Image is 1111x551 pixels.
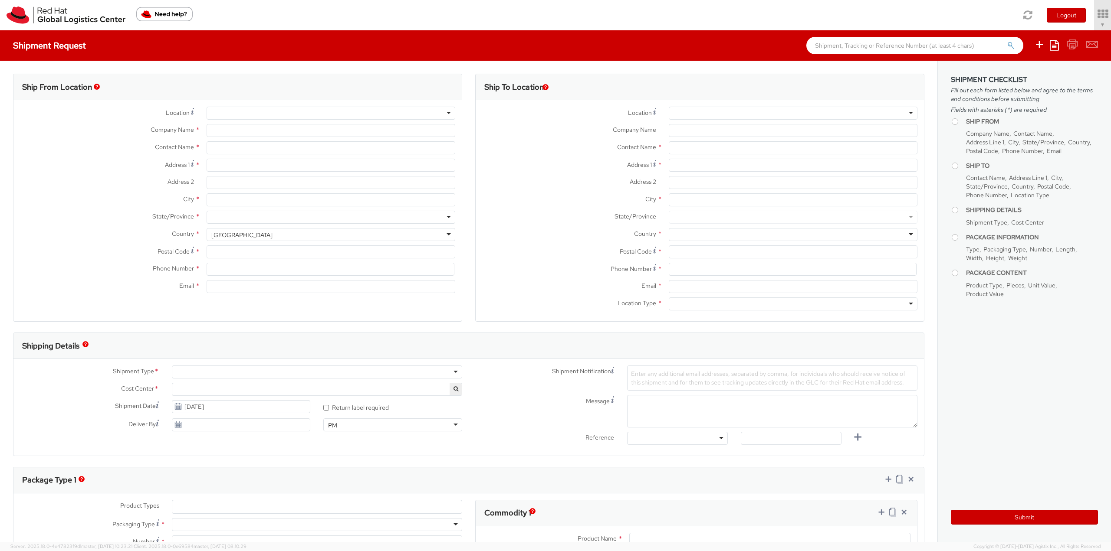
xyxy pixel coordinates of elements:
span: Copyright © [DATE]-[DATE] Agistix Inc., All Rights Reserved [973,543,1101,550]
span: Contact Name [155,143,194,151]
span: Address Line 1 [1009,174,1047,182]
span: Server: 2025.18.0-4e47823f9d1 [10,543,132,549]
span: Shipment Type [966,218,1007,226]
span: City [183,195,194,203]
span: Cost Center [1011,218,1044,226]
span: Number [1030,245,1052,253]
span: Width [966,254,982,262]
label: Return label required [323,402,390,412]
h3: Shipping Details [22,342,79,350]
h4: Shipping Details [966,207,1098,213]
span: Address 1 [627,161,652,169]
span: City [1008,138,1019,146]
span: Postal Code [1037,183,1069,190]
span: Client: 2025.18.0-0e69584 [134,543,247,549]
span: Fill out each form listed below and agree to the terms and conditions before submitting [951,86,1098,103]
span: Country [172,230,194,238]
div: PM [328,421,337,430]
span: Address 1 [165,161,190,169]
span: State/Province [615,212,656,220]
span: Postal Code [966,147,998,155]
span: Country [634,230,656,238]
h4: Shipment Request [13,41,86,50]
h3: Package Type 1 [22,476,76,484]
span: Product Value [966,290,1004,298]
span: Location [628,109,652,117]
span: Phone Number [611,265,652,273]
span: Shipment Notification [552,367,611,376]
span: Product Types [120,502,159,509]
span: Address 2 [630,178,656,186]
span: Postal Code [158,248,190,255]
button: Submit [951,510,1098,525]
input: Return label required [323,405,329,411]
span: Shipment Date [115,401,156,411]
span: Postal Code [620,248,652,255]
span: Packaging Type [983,245,1026,253]
span: State/Province [1022,138,1064,146]
span: ▼ [1100,21,1105,28]
span: Contact Name [617,143,656,151]
span: master, [DATE] 10:23:21 [81,543,132,549]
span: State/Province [152,212,194,220]
span: Location Type [1011,191,1049,199]
span: Company Name [151,126,194,134]
span: City [1051,174,1062,182]
span: Phone Number [153,264,194,272]
span: Fields with asterisks (*) are required [951,105,1098,114]
span: Email [179,282,194,290]
span: Company Name [613,126,656,134]
span: Type [966,245,980,253]
span: Location Type [618,299,656,307]
input: Shipment, Tracking or Reference Number (at least 4 chars) [806,37,1023,54]
h3: Shipment Checklist [951,76,1098,84]
h3: Ship From Location [22,83,92,91]
span: Height [986,254,1004,262]
h3: Ship To Location [484,83,544,91]
span: Packaging Type [112,520,155,528]
button: Logout [1047,8,1086,23]
span: Address 2 [168,178,194,186]
h4: Ship To [966,163,1098,169]
div: [GEOGRAPHIC_DATA] [211,231,273,239]
span: Country [1012,183,1033,190]
span: Message [586,397,610,405]
span: Phone Number [1002,147,1043,155]
span: Shipment Type [113,367,154,377]
span: Deliver By [128,420,156,429]
h4: Package Information [966,234,1098,241]
span: Email [1047,147,1062,155]
span: Unit Value [1028,281,1055,289]
h4: Ship From [966,118,1098,125]
span: Location [166,109,190,117]
span: Company Name [966,130,1009,137]
span: Enter any additional email addresses, separated by comma, for individuals who should receive noti... [631,370,905,386]
span: State/Province [966,183,1008,190]
span: Weight [1008,254,1027,262]
span: Cost Center [121,384,154,394]
span: Pieces [1006,281,1024,289]
button: Need help? [136,7,193,21]
h4: Package Content [966,270,1098,276]
span: Product Name [578,535,617,542]
span: Country [1068,138,1090,146]
span: Address Line 1 [966,138,1004,146]
span: City [645,195,656,203]
span: Product Type [966,281,1003,289]
img: rh-logistics-00dfa346123c4ec078e1.svg [7,7,125,24]
h3: Commodity 1 [484,509,531,517]
span: Phone Number [966,191,1007,199]
span: Number [133,538,155,545]
span: Length [1055,245,1075,253]
span: Contact Name [1013,130,1052,137]
span: master, [DATE] 08:10:29 [194,543,247,549]
span: Contact Name [966,174,1005,182]
span: Reference [585,434,614,441]
span: Email [641,282,656,290]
